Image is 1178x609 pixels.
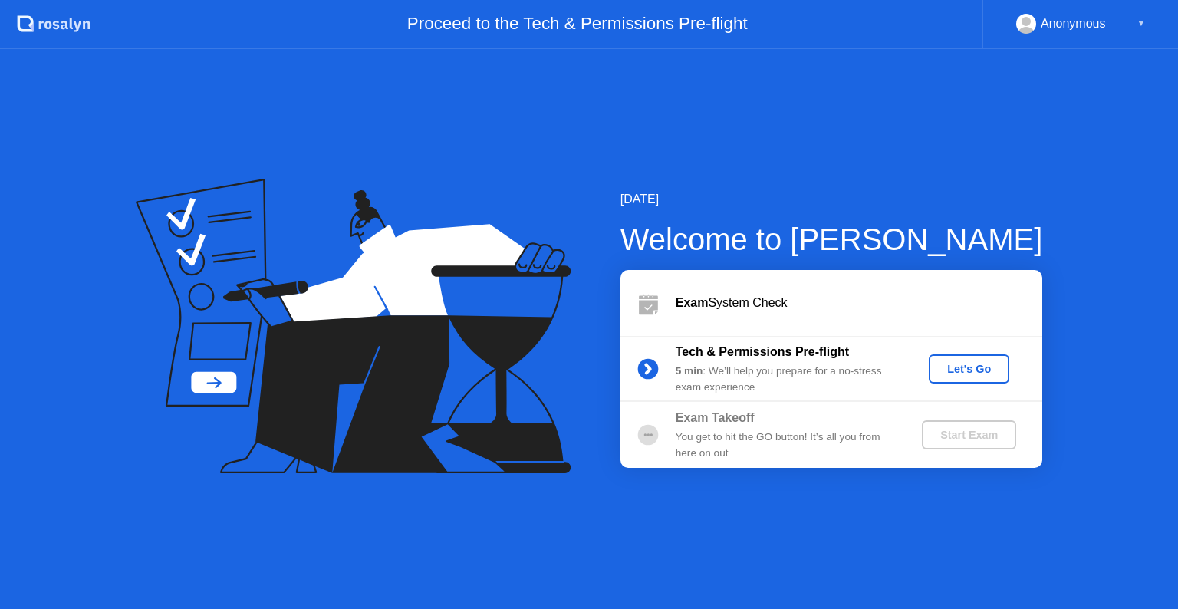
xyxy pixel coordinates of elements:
div: Anonymous [1041,14,1106,34]
button: Start Exam [922,420,1016,449]
div: System Check [676,294,1042,312]
div: You get to hit the GO button! It’s all you from here on out [676,430,897,461]
div: Start Exam [928,429,1010,441]
b: Exam Takeoff [676,411,755,424]
b: 5 min [676,365,703,377]
div: Welcome to [PERSON_NAME] [620,216,1043,262]
b: Exam [676,296,709,309]
div: [DATE] [620,190,1043,209]
button: Let's Go [929,354,1009,384]
div: ▼ [1137,14,1145,34]
b: Tech & Permissions Pre-flight [676,345,849,358]
div: Let's Go [935,363,1003,375]
div: : We’ll help you prepare for a no-stress exam experience [676,364,897,395]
